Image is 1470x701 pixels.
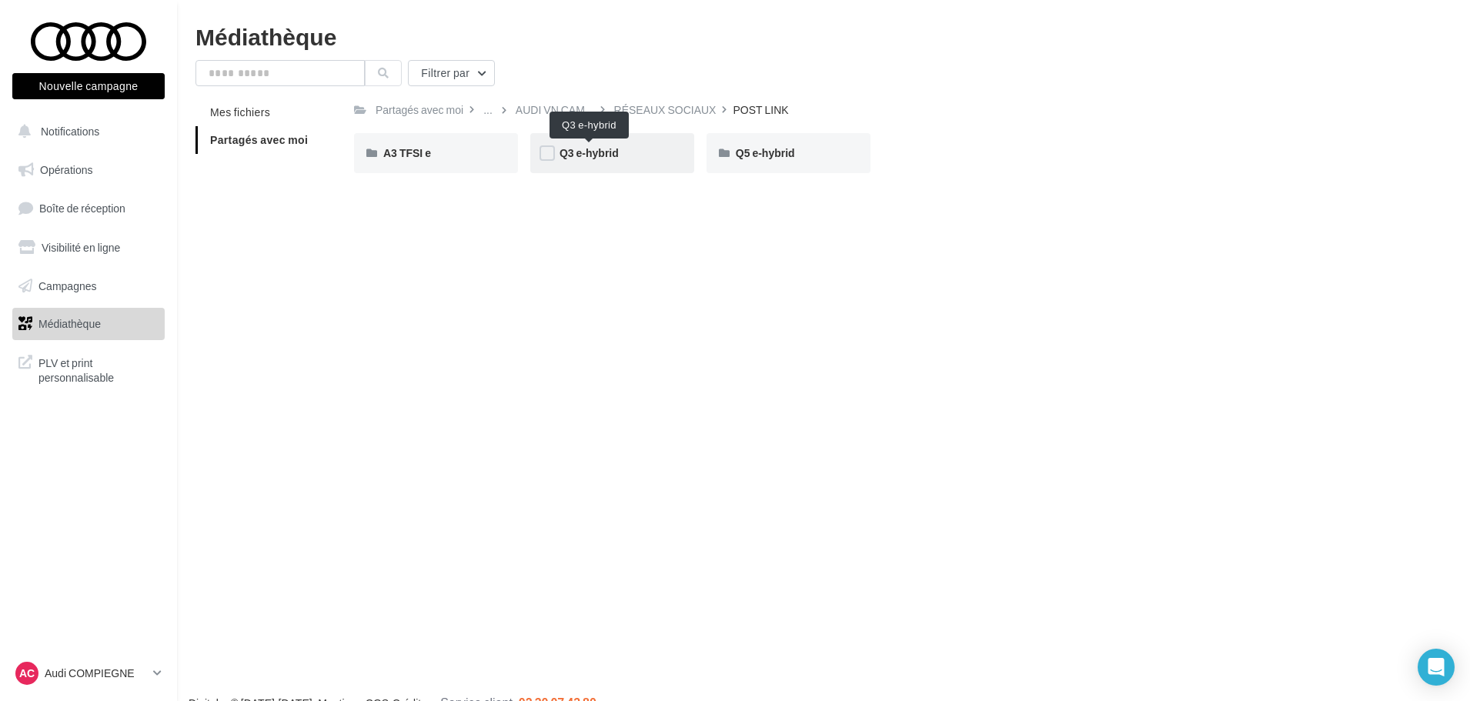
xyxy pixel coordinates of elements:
a: PLV et print personnalisable [9,346,168,392]
span: Médiathèque [38,317,101,330]
div: ... [480,99,496,121]
span: Q5 e-hybrid [736,146,795,159]
span: AC [19,666,35,681]
div: POST LINK [733,102,788,118]
a: Opérations [9,154,168,186]
a: Visibilité en ligne [9,232,168,264]
a: Médiathèque [9,308,168,340]
span: Boîte de réception [39,202,125,215]
span: Campagnes [38,279,97,292]
span: Q3 e-hybrid [560,146,619,159]
span: Visibilité en ligne [42,241,120,254]
p: Audi COMPIEGNE [45,666,147,681]
span: AUDI VN CAM... [516,102,594,118]
span: Mes fichiers [210,105,270,119]
div: RÉSEAUX SOCIAUX [614,102,717,118]
button: Nouvelle campagne [12,73,165,99]
span: PLV et print personnalisable [38,352,159,386]
a: AC Audi COMPIEGNE [12,659,165,688]
a: Boîte de réception [9,192,168,225]
button: Filtrer par [408,60,495,86]
button: Notifications [9,115,162,148]
div: Q3 e-hybrid [550,112,629,139]
span: Notifications [41,125,99,138]
div: Open Intercom Messenger [1418,649,1455,686]
span: Opérations [40,163,92,176]
span: A3 TFSI e [383,146,431,159]
div: Partagés avec moi [376,102,463,118]
a: Campagnes [9,270,168,302]
div: Médiathèque [195,25,1452,48]
span: Partagés avec moi [210,133,308,146]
